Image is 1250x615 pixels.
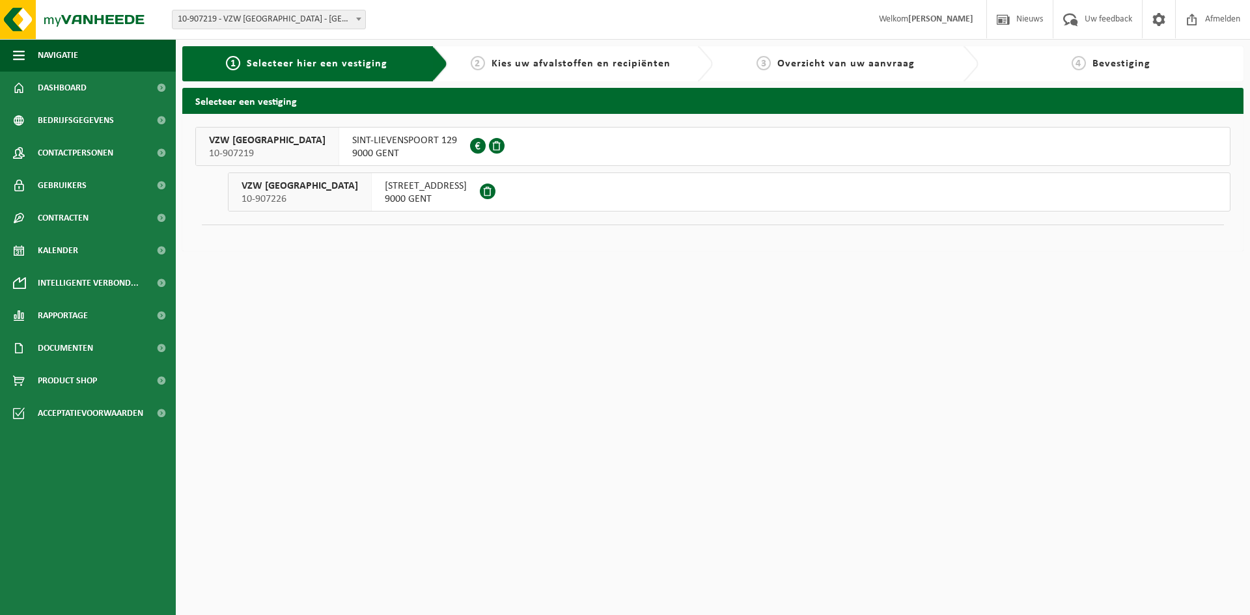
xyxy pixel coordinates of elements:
span: Kies uw afvalstoffen en recipiënten [492,59,671,69]
span: Rapportage [38,299,88,332]
span: Selecteer hier een vestiging [247,59,387,69]
span: Contracten [38,202,89,234]
span: Bevestiging [1092,59,1150,69]
span: Dashboard [38,72,87,104]
h2: Selecteer een vestiging [182,88,1243,113]
span: 2 [471,56,485,70]
span: Kalender [38,234,78,267]
span: Product Shop [38,364,97,397]
span: Gebruikers [38,169,87,202]
span: [STREET_ADDRESS] [385,180,467,193]
span: 3 [757,56,771,70]
span: VZW [GEOGRAPHIC_DATA] [242,180,358,193]
span: 1 [226,56,240,70]
span: Documenten [38,332,93,364]
span: Acceptatievoorwaarden [38,397,143,430]
span: 10-907219 - VZW SINT-LIEVENSPOORT - GENT [172,10,366,29]
strong: [PERSON_NAME] [908,14,973,24]
span: Bedrijfsgegevens [38,104,114,137]
span: 9000 GENT [385,193,467,206]
span: VZW [GEOGRAPHIC_DATA] [209,134,326,147]
span: 10-907219 [209,147,326,160]
span: Intelligente verbond... [38,267,139,299]
span: Overzicht van uw aanvraag [777,59,915,69]
span: 9000 GENT [352,147,457,160]
span: 10-907219 - VZW SINT-LIEVENSPOORT - GENT [173,10,365,29]
span: Navigatie [38,39,78,72]
span: Contactpersonen [38,137,113,169]
button: VZW [GEOGRAPHIC_DATA] 10-907219 SINT-LIEVENSPOORT 1299000 GENT [195,127,1230,166]
span: SINT-LIEVENSPOORT 129 [352,134,457,147]
span: 10-907226 [242,193,358,206]
button: VZW [GEOGRAPHIC_DATA] 10-907226 [STREET_ADDRESS]9000 GENT [228,172,1230,212]
span: 4 [1072,56,1086,70]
